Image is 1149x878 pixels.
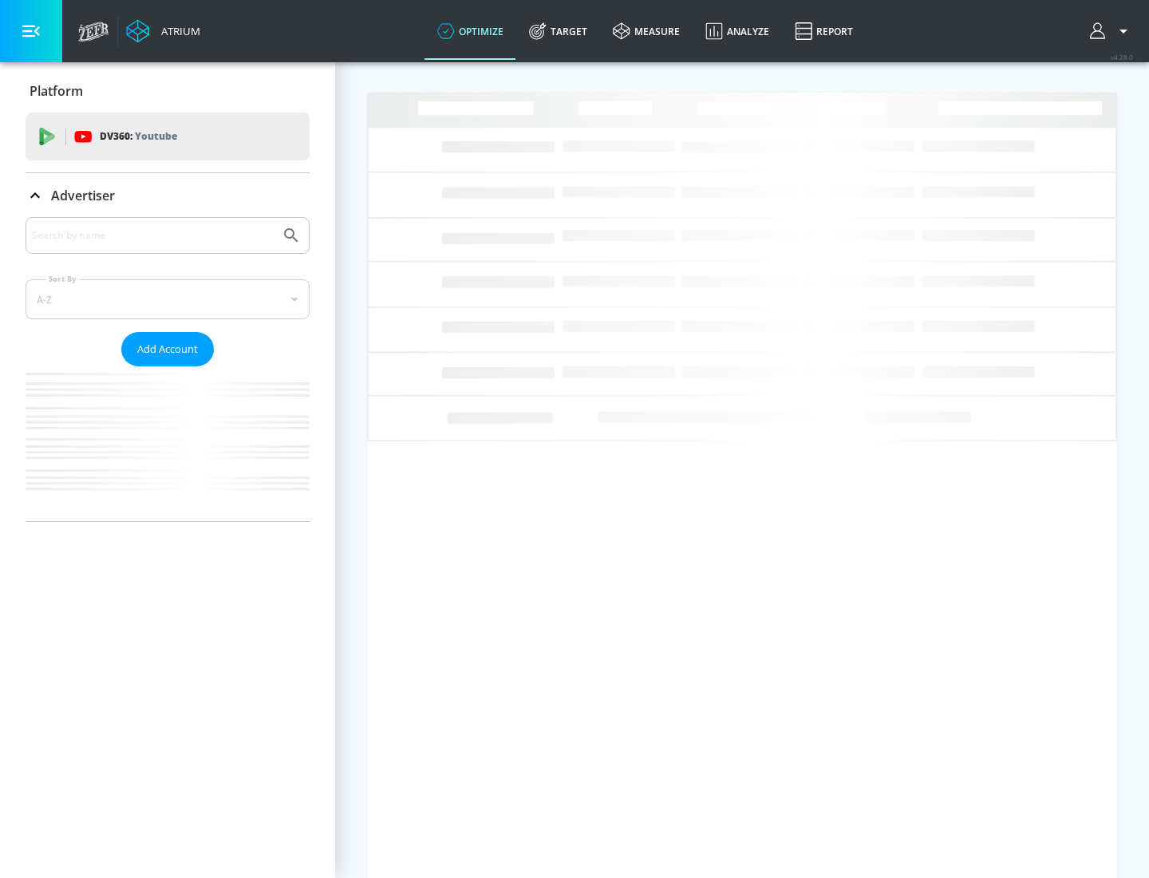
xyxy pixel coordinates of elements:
button: Add Account [121,332,214,366]
p: Youtube [135,128,177,144]
a: measure [600,2,693,60]
span: v 4.28.0 [1111,53,1133,61]
div: Advertiser [26,217,310,521]
p: Platform [30,82,83,100]
div: DV360: Youtube [26,113,310,160]
a: Analyze [693,2,782,60]
div: Advertiser [26,173,310,218]
nav: list of Advertiser [26,366,310,521]
a: Report [782,2,866,60]
label: Sort By [45,274,80,284]
span: Add Account [137,340,198,358]
div: Platform [26,69,310,113]
a: Target [516,2,600,60]
p: Advertiser [51,187,115,204]
p: DV360: [100,128,177,145]
a: optimize [424,2,516,60]
a: Atrium [126,19,200,43]
div: A-Z [26,279,310,319]
input: Search by name [32,225,274,246]
div: Atrium [155,24,200,38]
